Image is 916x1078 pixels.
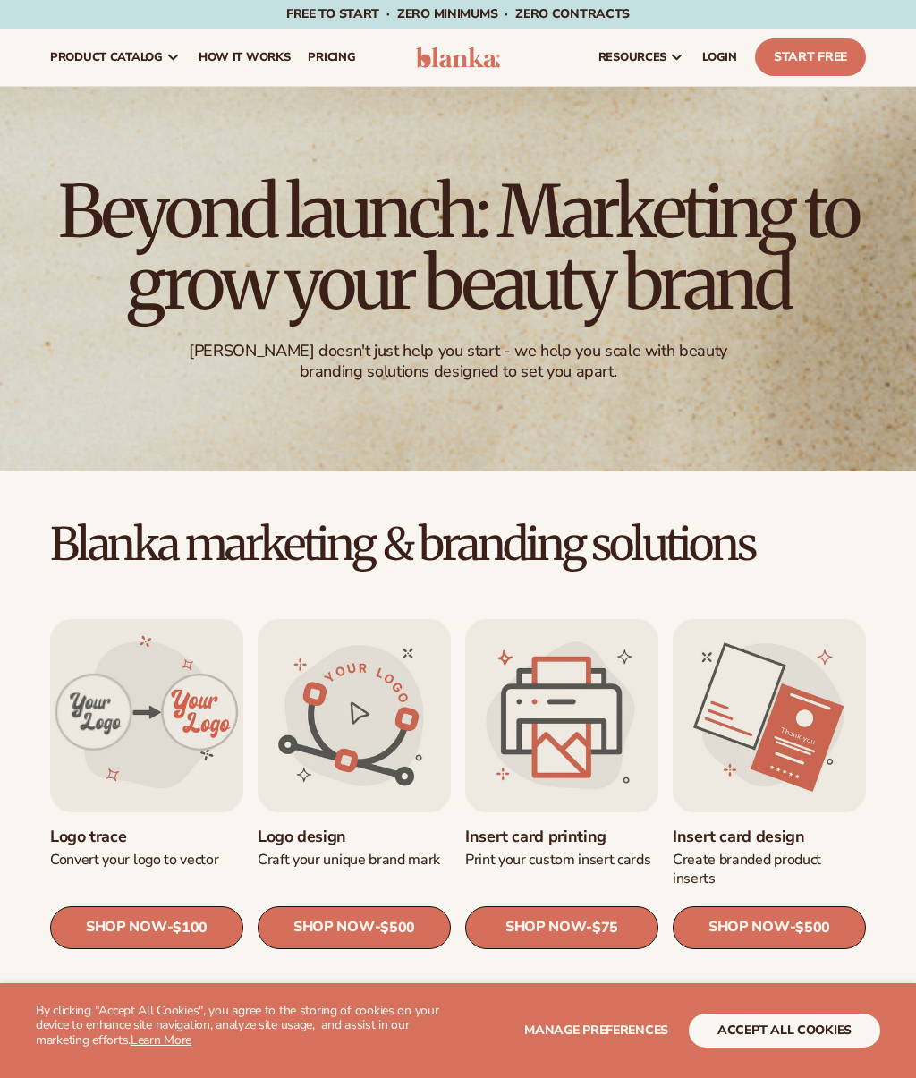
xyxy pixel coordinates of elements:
a: SHOP NOW- $75 [465,906,658,949]
span: pricing [308,50,355,64]
a: product catalog [41,29,190,86]
h1: Beyond launch: Marketing to grow your beauty brand [14,176,902,319]
span: resources [598,50,666,64]
span: Free to start · ZERO minimums · ZERO contracts [286,5,630,22]
a: SHOP NOW- $500 [673,906,866,949]
a: LOGIN [693,29,746,86]
span: SHOP NOW [293,919,374,936]
a: Logo design [258,827,451,847]
a: SHOP NOW- $500 [258,906,451,949]
button: accept all cookies [689,1014,880,1048]
span: $500 [795,920,830,937]
span: $100 [173,920,208,937]
p: By clicking "Accept All Cookies", you agree to the storing of cookies on your device to enhance s... [36,1004,458,1048]
span: SHOP NOW [505,919,586,936]
span: How It Works [199,50,291,64]
a: resources [589,29,693,86]
span: SHOP NOW [86,919,166,936]
a: Insert card design [673,827,866,847]
a: pricing [299,29,364,86]
a: Insert card printing [465,827,658,847]
span: Manage preferences [524,1022,668,1039]
span: product catalog [50,50,163,64]
a: Start Free [755,38,866,76]
span: $75 [592,920,618,937]
img: logo [416,47,499,68]
a: Learn More [131,1031,191,1048]
span: LOGIN [702,50,737,64]
a: How It Works [190,29,300,86]
a: SHOP NOW- $100 [50,906,243,949]
span: SHOP NOW [708,919,789,936]
button: Manage preferences [524,1014,668,1048]
span: $500 [380,920,415,937]
a: Logo trace [50,827,243,847]
div: [PERSON_NAME] doesn't just help you start - we help you scale with beauty branding solutions desi... [162,341,753,383]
